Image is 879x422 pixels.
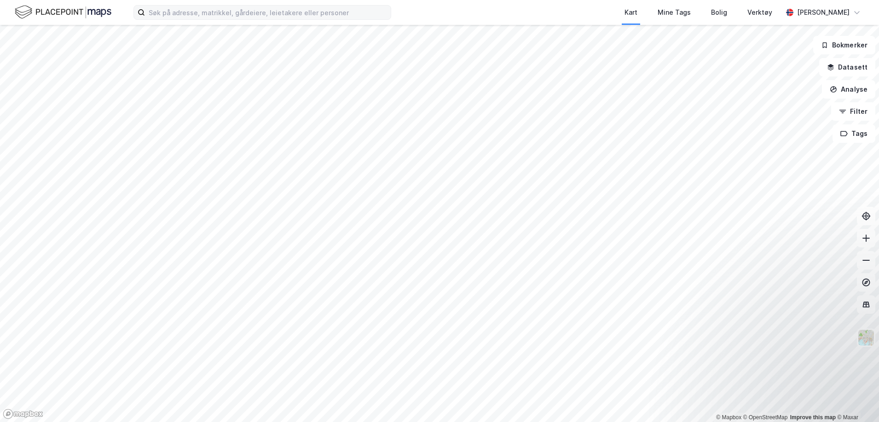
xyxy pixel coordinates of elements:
input: Søk på adresse, matrikkel, gårdeiere, leietakere eller personer [145,6,391,19]
iframe: Intercom notifications message [695,353,879,417]
div: [PERSON_NAME] [797,7,850,18]
div: Verktøy [747,7,772,18]
div: Bolig [711,7,727,18]
div: Mine Tags [658,7,691,18]
div: Kart [625,7,637,18]
img: logo.f888ab2527a4732fd821a326f86c7f29.svg [15,4,111,20]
